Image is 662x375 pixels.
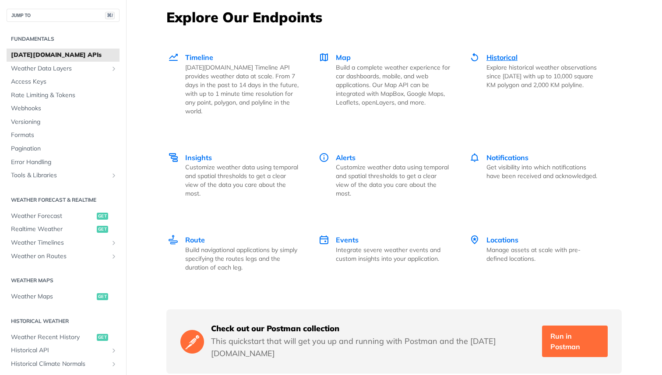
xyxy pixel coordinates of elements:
[7,210,120,223] a: Weather Forecastget
[7,290,120,303] a: Weather Mapsget
[180,329,204,354] img: Postman Logo
[11,77,117,86] span: Access Keys
[11,51,117,60] span: [DATE][DOMAIN_NAME] APIs
[167,134,309,217] a: Insights Insights Customize weather data using temporal and spatial thresholds to get a clear vie...
[7,196,120,204] h2: Weather Forecast & realtime
[309,134,460,217] a: Alerts Alerts Customize weather data using temporal and spatial thresholds to get a clear view of...
[7,75,120,88] a: Access Keys
[460,34,610,134] a: Historical Historical Explore historical weather observations since [DATE] with up to 10,000 squa...
[97,334,108,341] span: get
[486,53,518,62] span: Historical
[486,245,601,263] p: Manage assets at scale with pre-defined locations.
[7,344,120,357] a: Historical APIShow subpages for Historical API
[185,235,205,244] span: Route
[110,172,117,179] button: Show subpages for Tools & Libraries
[110,239,117,246] button: Show subpages for Weather Timelines
[7,156,120,169] a: Error Handling
[110,253,117,260] button: Show subpages for Weather on Routes
[168,235,179,245] img: Route
[460,216,610,290] a: Locations Locations Manage assets at scale with pre-defined locations.
[336,63,450,107] p: Build a complete weather experience for car dashboards, mobile, and web applications. Our Map API...
[110,65,117,72] button: Show subpages for Weather Data Layers
[11,171,108,180] span: Tools & Libraries
[11,91,117,100] span: Rate Limiting & Tokens
[7,236,120,249] a: Weather TimelinesShow subpages for Weather Timelines
[7,102,120,115] a: Webhooks
[7,116,120,129] a: Versioning
[469,52,480,63] img: Historical
[469,235,480,245] img: Locations
[168,152,179,163] img: Insights
[168,52,179,63] img: Timeline
[309,34,460,134] a: Map Map Build a complete weather experience for car dashboards, mobile, and web applications. Our...
[7,49,120,62] a: [DATE][DOMAIN_NAME] APIs
[11,212,95,221] span: Weather Forecast
[105,12,115,19] span: ⌘/
[486,63,601,89] p: Explore historical weather observations since [DATE] with up to 10,000 square KM polygon and 2,00...
[7,277,120,284] h2: Weather Maps
[11,118,117,126] span: Versioning
[166,7,622,27] h3: Explore Our Endpoints
[97,226,108,233] span: get
[7,35,120,43] h2: Fundamentals
[469,152,480,163] img: Notifications
[11,292,95,301] span: Weather Maps
[7,357,120,371] a: Historical Climate NormalsShow subpages for Historical Climate Normals
[7,317,120,325] h2: Historical Weather
[167,34,309,134] a: Timeline Timeline [DATE][DOMAIN_NAME] Timeline API provides weather data at scale. From 7 days in...
[211,335,535,360] p: This quickstart that will get you up and running with Postman and the [DATE][DOMAIN_NAME]
[486,153,528,162] span: Notifications
[336,235,359,244] span: Events
[11,64,108,73] span: Weather Data Layers
[185,153,212,162] span: Insights
[336,53,351,62] span: Map
[319,52,329,63] img: Map
[185,245,299,272] p: Build navigational applications by simply specifying the routes legs and the duration of each leg.
[7,331,120,344] a: Weather Recent Historyget
[336,245,450,263] p: Integrate severe weather events and custom insights into your application.
[7,169,120,182] a: Tools & LibrariesShow subpages for Tools & Libraries
[185,63,299,116] p: [DATE][DOMAIN_NAME] Timeline API provides weather data at scale. From 7 days in the past to 14 da...
[11,252,108,261] span: Weather on Routes
[319,152,329,163] img: Alerts
[11,144,117,153] span: Pagination
[110,347,117,354] button: Show subpages for Historical API
[486,163,601,180] p: Get visibility into which notifications have been received and acknowledged.
[167,216,309,290] a: Route Route Build navigational applications by simply specifying the routes legs and the duration...
[336,153,356,162] span: Alerts
[211,323,535,334] h5: Check out our Postman collection
[7,129,120,142] a: Formats
[336,163,450,198] p: Customize weather data using temporal and spatial thresholds to get a clear view of the data you ...
[7,9,120,22] button: JUMP TO⌘/
[7,89,120,102] a: Rate Limiting & Tokens
[486,235,518,244] span: Locations
[11,333,95,342] span: Weather Recent History
[460,134,610,217] a: Notifications Notifications Get visibility into which notifications have been received and acknow...
[7,62,120,75] a: Weather Data LayersShow subpages for Weather Data Layers
[110,361,117,368] button: Show subpages for Historical Climate Normals
[309,216,460,290] a: Events Events Integrate severe weather events and custom insights into your application.
[7,223,120,236] a: Realtime Weatherget
[185,53,213,62] span: Timeline
[542,326,608,357] a: Run in Postman
[11,238,108,247] span: Weather Timelines
[11,158,117,167] span: Error Handling
[7,142,120,155] a: Pagination
[97,293,108,300] span: get
[11,104,117,113] span: Webhooks
[319,235,329,245] img: Events
[11,131,117,140] span: Formats
[97,213,108,220] span: get
[11,225,95,234] span: Realtime Weather
[185,163,299,198] p: Customize weather data using temporal and spatial thresholds to get a clear view of the data you ...
[11,346,108,355] span: Historical API
[7,250,120,263] a: Weather on RoutesShow subpages for Weather on Routes
[11,360,108,368] span: Historical Climate Normals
